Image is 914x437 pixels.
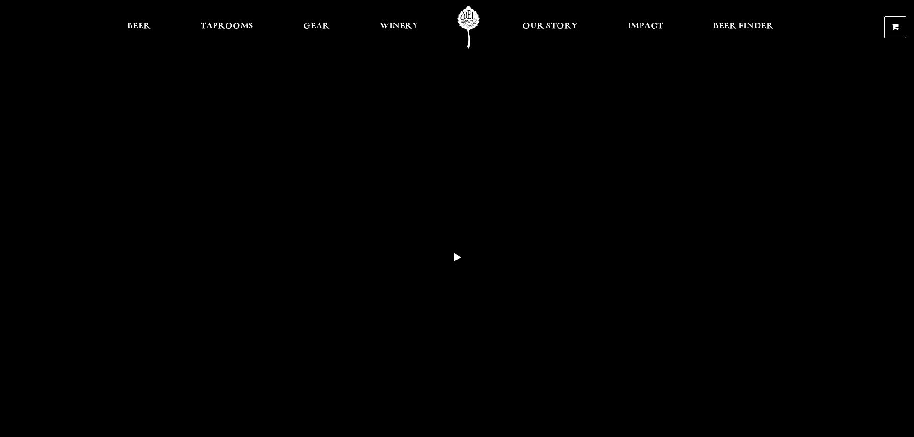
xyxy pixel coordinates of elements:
[194,6,260,49] a: Taprooms
[297,6,336,49] a: Gear
[303,23,330,30] span: Gear
[127,23,151,30] span: Beer
[621,6,669,49] a: Impact
[522,23,578,30] span: Our Story
[121,6,157,49] a: Beer
[451,6,487,49] a: Odell Home
[628,23,663,30] span: Impact
[201,23,253,30] span: Taprooms
[707,6,780,49] a: Beer Finder
[713,23,773,30] span: Beer Finder
[380,23,418,30] span: Winery
[374,6,425,49] a: Winery
[516,6,584,49] a: Our Story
